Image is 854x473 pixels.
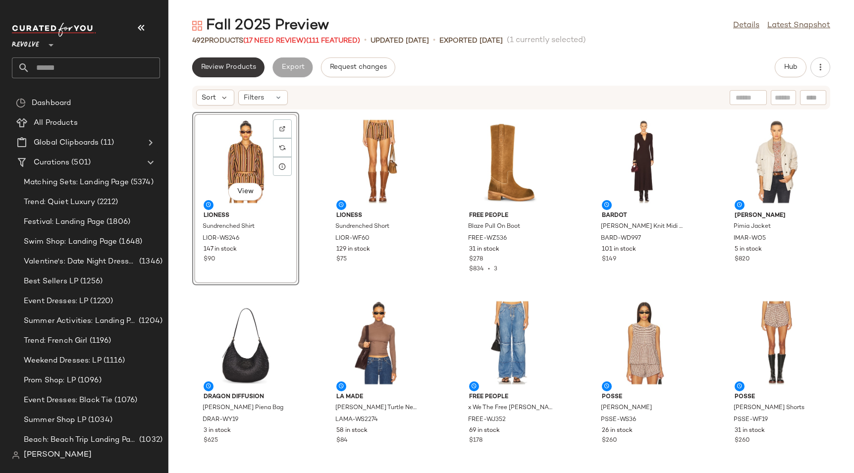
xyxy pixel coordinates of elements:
[735,211,819,220] span: [PERSON_NAME]
[507,35,586,47] span: (1 currently selected)
[735,393,819,402] span: Posse
[69,157,91,168] span: (501)
[321,57,395,77] button: Request changes
[12,23,96,37] img: cfy_white_logo.C9jOOHJF.svg
[468,222,520,231] span: Blaze Pull On Boot
[469,266,484,272] span: $834
[727,115,827,208] img: IMAR-WO5_V1.jpg
[602,245,636,254] span: 101 in stock
[129,177,154,188] span: (5374)
[433,35,435,47] span: •
[594,297,694,389] img: PSSE-WS36_V1.jpg
[469,436,482,445] span: $178
[336,211,421,220] span: LIONESS
[88,335,111,347] span: (1196)
[735,245,762,254] span: 5 in stock
[735,426,765,435] span: 31 in stock
[24,375,76,386] span: Prom Shop: LP
[102,355,125,367] span: (1116)
[469,255,483,264] span: $278
[24,335,88,347] span: Trend: French Girl
[24,315,137,327] span: Summer Activities: Landing Page
[328,115,428,208] img: LIOR-WF60_V1.jpg
[602,211,686,220] span: Bardot
[335,222,389,231] span: Sundrenched Short
[469,426,500,435] span: 69 in stock
[137,256,162,267] span: (1346)
[192,57,265,77] button: Review Products
[204,436,218,445] span: $625
[364,35,367,47] span: •
[228,183,262,201] button: View
[767,20,830,32] a: Latest Snapshot
[192,16,329,36] div: Fall 2025 Preview
[34,157,69,168] span: Curations
[461,297,561,389] img: FREE-WJ352_V1.jpg
[95,197,118,208] span: (2212)
[775,57,806,77] button: Hub
[137,315,162,327] span: (1204)
[306,37,360,45] span: (111 Featured)
[16,98,26,108] img: svg%3e
[602,255,616,264] span: $149
[601,404,652,413] span: [PERSON_NAME]
[24,355,102,367] span: Weekend Dresses: LP
[439,36,503,46] p: Exported [DATE]
[24,415,86,426] span: Summer Shop LP
[137,434,162,446] span: (1032)
[336,255,347,264] span: $75
[336,426,368,435] span: 58 in stock
[734,404,804,413] span: [PERSON_NAME] Shorts
[201,63,256,71] span: Review Products
[24,296,88,307] span: Event Dresses: LP
[336,393,421,402] span: LA Made
[203,234,239,243] span: LIOR-WS246
[32,98,71,109] span: Dashboard
[244,93,264,103] span: Filters
[24,236,117,248] span: Swim Shop: Landing Page
[105,216,130,228] span: (1806)
[469,211,553,220] span: Free People
[594,115,694,208] img: BARD-WD997_V1.jpg
[24,216,105,228] span: Festival: Landing Page
[335,404,420,413] span: [PERSON_NAME] Turtle Neck Top
[468,416,506,424] span: FREE-WJ352
[203,404,283,413] span: [PERSON_NAME] Piena Bag
[24,449,92,461] span: [PERSON_NAME]
[12,34,39,52] span: Revolve
[734,234,766,243] span: IMAR-WO5
[202,93,216,103] span: Sort
[117,236,142,248] span: (1648)
[204,426,231,435] span: 3 in stock
[733,20,759,32] a: Details
[734,416,768,424] span: PSSE-WF19
[727,297,827,389] img: PSSE-WF19_V1.jpg
[203,222,255,231] span: Sundrenched Shirt
[468,404,552,413] span: x We The Free [PERSON_NAME] Cinched Cargo [PERSON_NAME]
[196,297,296,389] img: DRAR-WY19_V1.jpg
[601,234,641,243] span: BARD-WD997
[243,37,306,45] span: (17 Need Review)
[112,395,137,406] span: (1076)
[602,426,633,435] span: 26 in stock
[24,395,112,406] span: Event Dresses: Black Tie
[336,436,348,445] span: $84
[192,36,360,46] div: Products
[86,415,112,426] span: (1034)
[784,63,798,71] span: Hub
[335,416,378,424] span: LAMA-WS2274
[88,296,113,307] span: (1220)
[602,436,617,445] span: $260
[468,234,507,243] span: FREE-WZ536
[601,222,685,231] span: [PERSON_NAME] Knit Midi Dress
[469,245,499,254] span: 31 in stock
[24,434,137,446] span: Beach: Beach Trip Landing Page
[192,37,205,45] span: 492
[484,266,494,272] span: •
[203,416,238,424] span: DRAR-WY19
[196,115,296,208] img: LIOR-WS246_V1.jpg
[24,177,129,188] span: Matching Sets: Landing Page
[76,375,102,386] span: (1096)
[204,393,288,402] span: Dragon Diffusion
[335,234,370,243] span: LIOR-WF60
